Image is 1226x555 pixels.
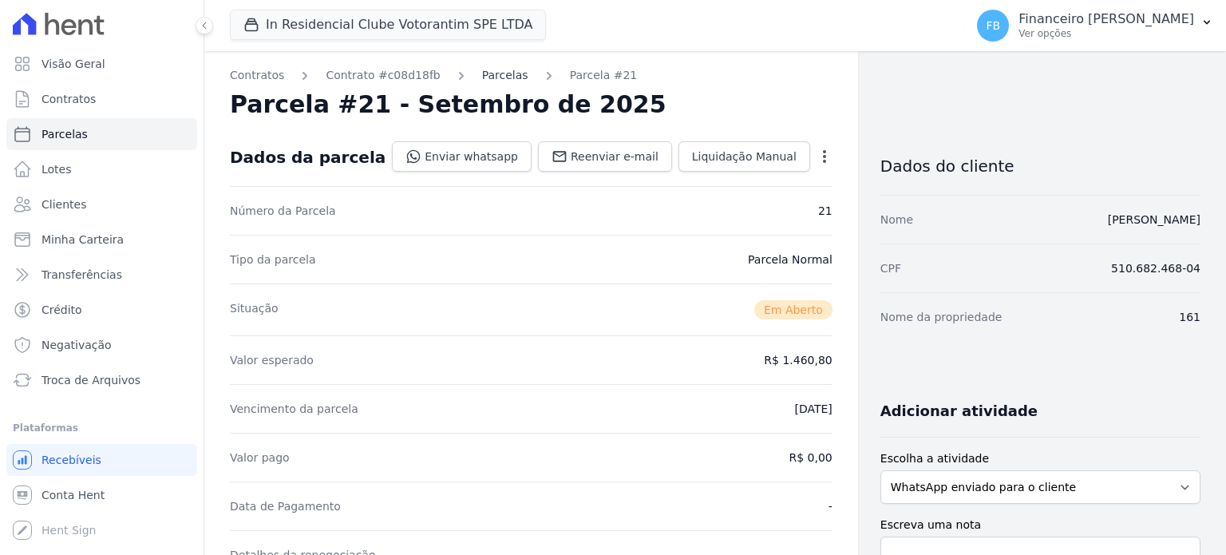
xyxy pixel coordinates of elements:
[230,450,290,466] dt: Valor pago
[880,157,1200,176] h3: Dados do cliente
[230,10,546,40] button: In Residencial Clube Votorantim SPE LTDA
[1018,27,1194,40] p: Ver opções
[6,259,197,291] a: Transferências
[230,401,358,417] dt: Vencimento da parcela
[42,302,82,318] span: Crédito
[964,3,1226,48] button: FB Financeiro [PERSON_NAME] Ver opções
[42,337,112,353] span: Negativação
[42,161,72,177] span: Lotes
[1018,11,1194,27] p: Financeiro [PERSON_NAME]
[6,294,197,326] a: Crédito
[6,83,197,115] a: Contratos
[392,141,532,172] a: Enviar whatsapp
[6,224,197,256] a: Minha Carteira
[829,498,832,514] dd: -
[818,203,832,219] dd: 21
[230,67,284,84] a: Contratos
[42,56,105,72] span: Visão Geral
[230,67,832,84] nav: Breadcrumb
[230,300,279,319] dt: Situação
[6,444,197,476] a: Recebíveis
[789,450,832,466] dd: R$ 0,00
[678,141,810,172] a: Liquidação Manual
[6,364,197,396] a: Troca de Arquivos
[6,153,197,185] a: Lotes
[42,267,122,283] span: Transferências
[1111,260,1200,276] dd: 510.682.468-04
[1108,213,1200,226] a: [PERSON_NAME]
[880,309,1003,325] dt: Nome da propriedade
[880,260,901,276] dt: CPF
[692,149,797,165] span: Liquidação Manual
[1179,309,1200,325] dd: 161
[764,352,832,368] dd: R$ 1.460,80
[230,252,316,268] dt: Tipo da parcela
[880,517,1200,533] label: Escreva uma nota
[6,48,197,80] a: Visão Geral
[13,418,191,438] div: Plataformas
[42,196,86,212] span: Clientes
[230,148,386,167] div: Dados da parcela
[6,479,197,511] a: Conta Hent
[42,91,96,107] span: Contratos
[571,149,658,165] span: Reenviar e-mail
[754,300,832,319] span: Em Aberto
[570,67,638,84] a: Parcela #21
[42,126,88,142] span: Parcelas
[986,20,1000,31] span: FB
[42,487,105,503] span: Conta Hent
[880,402,1038,421] h3: Adicionar atividade
[6,118,197,150] a: Parcelas
[748,252,832,268] dd: Parcela Normal
[230,498,341,514] dt: Data de Pagamento
[6,329,197,361] a: Negativação
[482,67,528,84] a: Parcelas
[230,352,314,368] dt: Valor esperado
[794,401,832,417] dd: [DATE]
[42,232,124,248] span: Minha Carteira
[880,212,913,228] dt: Nome
[42,452,101,468] span: Recebíveis
[326,67,440,84] a: Contrato #c08d18fb
[230,203,336,219] dt: Número da Parcela
[538,141,672,172] a: Reenviar e-mail
[6,188,197,220] a: Clientes
[230,90,666,119] h2: Parcela #21 - Setembro de 2025
[42,372,140,388] span: Troca de Arquivos
[880,450,1200,467] label: Escolha a atividade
